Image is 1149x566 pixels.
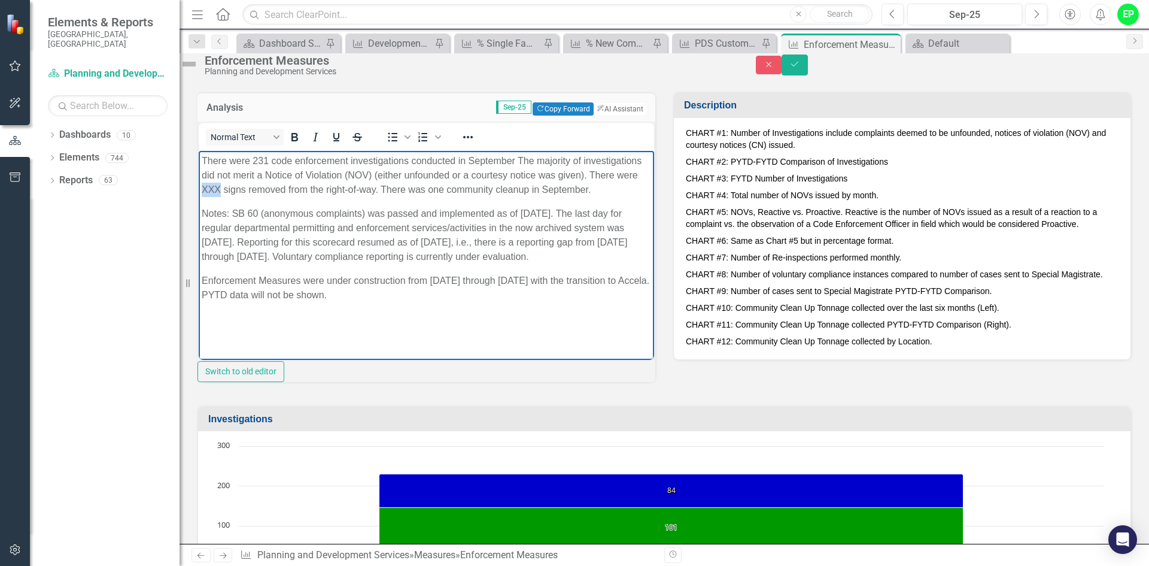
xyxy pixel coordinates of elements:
a: Default [908,36,1007,51]
button: EP [1117,4,1139,25]
input: Search Below... [48,95,168,116]
a: Reports [59,174,93,187]
button: Bold [284,129,305,146]
button: AI Assistant [594,103,646,115]
small: [GEOGRAPHIC_DATA], [GEOGRAPHIC_DATA] [48,29,168,49]
button: Block Normal Text [206,129,284,146]
div: Enforcement Measures [460,549,558,561]
span: CHART #1: Number of Investigations include complaints deemed to be unfounded, notices of violatio... [686,128,1106,150]
div: 63 [99,175,118,186]
span: CHART #7: Number of Re-inspections performed monthly. [686,253,901,262]
a: Elements [59,151,99,165]
input: Search ClearPoint... [242,4,873,25]
button: Italic [305,129,326,146]
text: 101 [665,522,677,532]
div: Development Trends [368,36,431,51]
div: Dashboard Snapshot [259,36,323,51]
div: Enforcement Measures [205,54,732,67]
a: Dashboard Snapshot [239,36,323,51]
a: Planning and Development Services [257,549,409,561]
span: Normal Text [211,132,269,142]
text: 84 [667,485,676,495]
span: CHART #10: Community Clean Up Tonnage collected over the last six months (Left). [686,303,999,313]
span: CHART #5: NOVs, Reactive vs. Proactive. Reactive is the number of NOVs issued as a result of a re... [686,207,1097,229]
div: Default [928,36,1007,51]
span: CHART #12: Community Clean Up Tonnage collected by Location. [686,337,932,346]
text: 100 [217,519,230,530]
a: Development Trends [348,36,431,51]
button: Copy Forward [533,102,593,116]
div: Planning and Development Services [205,67,732,76]
span: CHART #4: Total number of NOVs issued by month. [686,190,879,200]
a: Planning and Development Services [48,67,168,81]
div: 10 [117,130,136,140]
a: PDS Customer Service w/ Accela [675,36,758,51]
text: 300 [217,440,230,450]
iframe: Rich Text Area [199,151,654,360]
span: CHART #11: Community Clean Up Tonnage collected PYTD-FYTD Comparison (Right). [686,320,1011,329]
text: 200 [217,480,230,491]
path: Sep-25, 101. Courtesy Notice. [379,508,963,548]
g: Courtesy Notice, bar series 2 of 3 with 1 bar. [379,508,963,548]
span: CHART #9: Number of cases sent to Special Magistrate PYTD-FYTD Comparison. [686,286,992,296]
div: % New Commercial On Time Reviews Monthly [586,36,649,51]
a: Dashboards [59,128,111,142]
a: Measures [414,549,455,561]
div: Open Intercom Messenger [1108,525,1137,554]
span: CHART #3: FYTD Number of Investigations [686,174,847,183]
img: Not Defined [180,55,199,74]
button: Sep-25 [907,4,1022,25]
h3: Analysis [206,102,293,113]
button: Reveal or hide additional toolbar items [458,129,478,146]
div: Enforcement Measures [804,37,898,52]
div: PDS Customer Service w/ Accela [695,36,758,51]
button: Strikethrough [347,129,367,146]
span: Elements & Reports [48,15,168,29]
span: CHART #8: Number of voluntary compliance instances compared to number of cases sent to Special Ma... [686,270,1103,279]
img: ClearPoint Strategy [6,13,27,34]
div: Sep-25 [911,8,1018,22]
span: CHART #2: PYTD-FYTD Comparison of Investigations [686,157,888,167]
button: Search [810,6,870,23]
h3: Investigations [208,414,1124,425]
a: % New Commercial On Time Reviews Monthly [566,36,649,51]
div: » » [240,549,655,562]
g: Unfounded, bar series 1 of 3 with 1 bar. [379,474,963,508]
button: Underline [326,129,346,146]
span: Sep-25 [496,101,531,114]
div: Bullet list [382,129,412,146]
a: % Single Family Residential Permit Reviews On Time Monthly [457,36,540,51]
span: CHART #6: Same as Chart #5 but in percentage format. [686,236,893,246]
span: Search [827,9,853,19]
path: Sep-25, 84. Unfounded. [379,474,963,508]
h3: Description [684,100,1124,111]
button: Switch to old editor [197,361,284,382]
div: % Single Family Residential Permit Reviews On Time Monthly [477,36,540,51]
div: 744 [105,153,129,163]
div: Numbered list [413,129,443,146]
